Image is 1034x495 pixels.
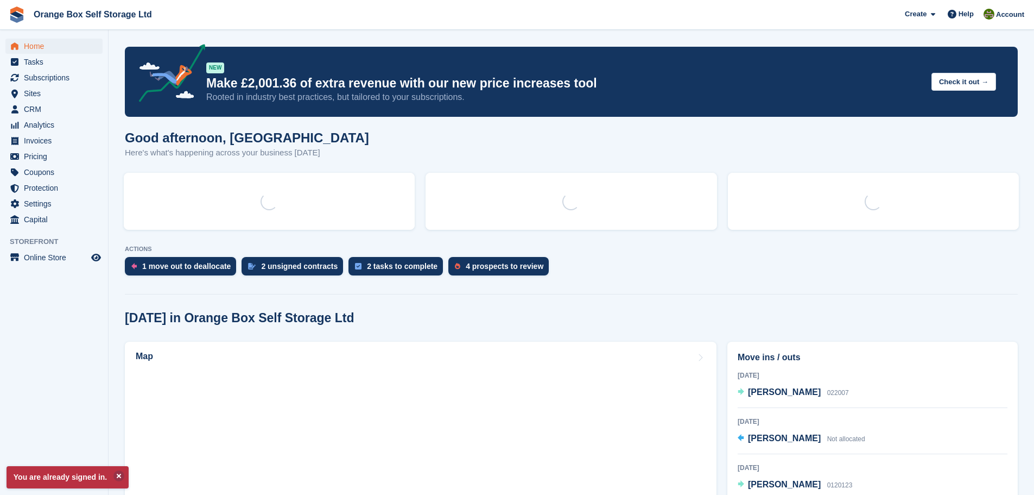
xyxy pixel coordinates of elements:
p: ACTIONS [125,246,1018,253]
span: Pricing [24,149,89,164]
div: [DATE] [738,463,1007,473]
img: price-adjustments-announcement-icon-8257ccfd72463d97f412b2fc003d46551f7dbcb40ab6d574587a9cd5c0d94... [130,44,206,106]
a: menu [5,117,103,133]
span: Sites [24,86,89,101]
span: Create [905,9,927,20]
img: prospect-51fa495bee0391a8d652442698ab0144808aea92771e9ea1ae160a38d050c398.svg [455,263,460,270]
img: task-75834270c22a3079a89374b754ae025e5fb1db73e45f91037f5363f120a921f8.svg [355,263,361,270]
a: menu [5,212,103,227]
div: 2 tasks to complete [367,262,437,271]
a: menu [5,102,103,117]
h2: [DATE] in Orange Box Self Storage Ltd [125,311,354,325]
p: Rooted in industry best practices, but tailored to your subscriptions. [206,91,923,103]
h1: Good afternoon, [GEOGRAPHIC_DATA] [125,130,369,145]
span: Not allocated [827,435,865,443]
span: Invoices [24,133,89,148]
h2: Move ins / outs [738,351,1007,364]
a: 4 prospects to review [448,257,554,281]
span: Storefront [10,236,108,247]
span: [PERSON_NAME] [748,434,821,443]
h2: Map [136,352,153,361]
div: 2 unsigned contracts [261,262,338,271]
span: Account [996,9,1024,20]
a: [PERSON_NAME] 0120123 [738,478,852,492]
a: [PERSON_NAME] 022007 [738,386,849,400]
a: menu [5,196,103,211]
a: 2 unsigned contracts [242,257,348,281]
div: 4 prospects to review [466,262,543,271]
span: Help [959,9,974,20]
a: Preview store [90,251,103,264]
span: Subscriptions [24,70,89,85]
span: [PERSON_NAME] [748,480,821,489]
div: [DATE] [738,371,1007,380]
a: menu [5,54,103,70]
span: [PERSON_NAME] [748,387,821,397]
img: contract_signature_icon-13c848040528278c33f63329250d36e43548de30e8caae1d1a13099fd9432cc5.svg [248,263,256,270]
span: Online Store [24,250,89,265]
a: 2 tasks to complete [348,257,448,281]
span: 022007 [827,389,849,397]
p: Here's what's happening across your business [DATE] [125,147,369,159]
a: menu [5,180,103,196]
div: 1 move out to deallocate [142,262,231,271]
a: menu [5,39,103,54]
span: Settings [24,196,89,211]
a: [PERSON_NAME] Not allocated [738,432,865,446]
div: NEW [206,62,224,73]
a: menu [5,86,103,101]
a: menu [5,70,103,85]
span: Tasks [24,54,89,70]
span: Coupons [24,165,89,180]
img: move_outs_to_deallocate_icon-f764333ba52eb49d3ac5e1228854f67142a1ed5810a6f6cc68b1a99e826820c5.svg [131,263,137,270]
span: Capital [24,212,89,227]
span: CRM [24,102,89,117]
span: Protection [24,180,89,196]
span: Home [24,39,89,54]
img: stora-icon-8386f47178a22dfd0bd8f6a31ec36ba5ce8667c1dd55bd0f319d3a0aa187defe.svg [9,7,25,23]
a: menu [5,133,103,148]
a: menu [5,250,103,265]
button: Check it out → [931,73,996,91]
span: 0120123 [827,481,853,489]
p: You are already signed in. [7,466,129,488]
p: Make £2,001.36 of extra revenue with our new price increases tool [206,76,923,91]
img: Pippa White [984,9,994,20]
a: 1 move out to deallocate [125,257,242,281]
div: [DATE] [738,417,1007,427]
a: menu [5,149,103,164]
span: Analytics [24,117,89,133]
a: Orange Box Self Storage Ltd [29,5,156,23]
a: menu [5,165,103,180]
